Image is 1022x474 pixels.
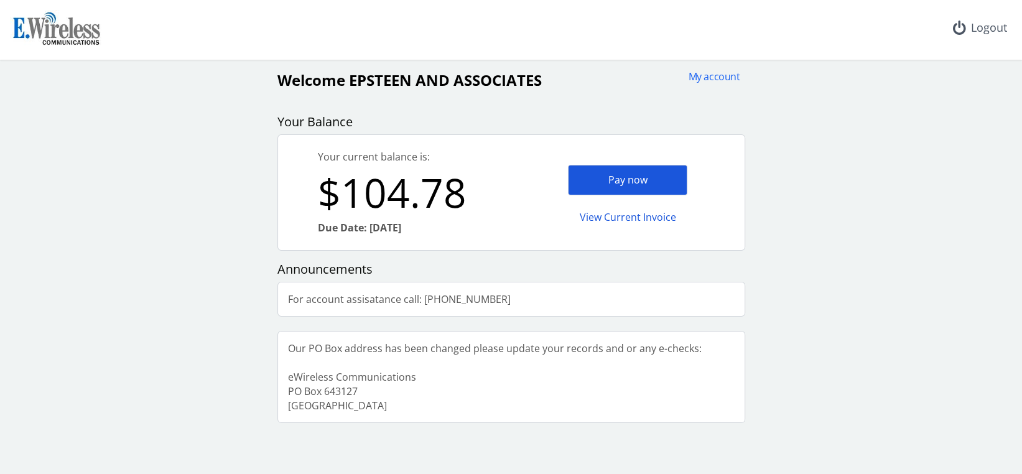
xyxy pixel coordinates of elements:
div: Our PO Box address has been changed please update your records and or any e-checks: eWireless Com... [278,332,712,422]
div: For account assisatance call: [PHONE_NUMBER] [278,282,521,317]
div: Due Date: [DATE] [318,221,511,235]
span: Announcements [277,261,373,277]
span: Your Balance [277,113,353,130]
span: Welcome [277,70,345,90]
div: Your current balance is: [318,150,511,164]
div: View Current Invoice [568,203,687,232]
div: $104.78 [318,164,511,221]
div: My account [681,70,740,84]
span: EPSTEEN AND ASSOCIATES [349,70,542,90]
div: Pay now [568,165,687,195]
